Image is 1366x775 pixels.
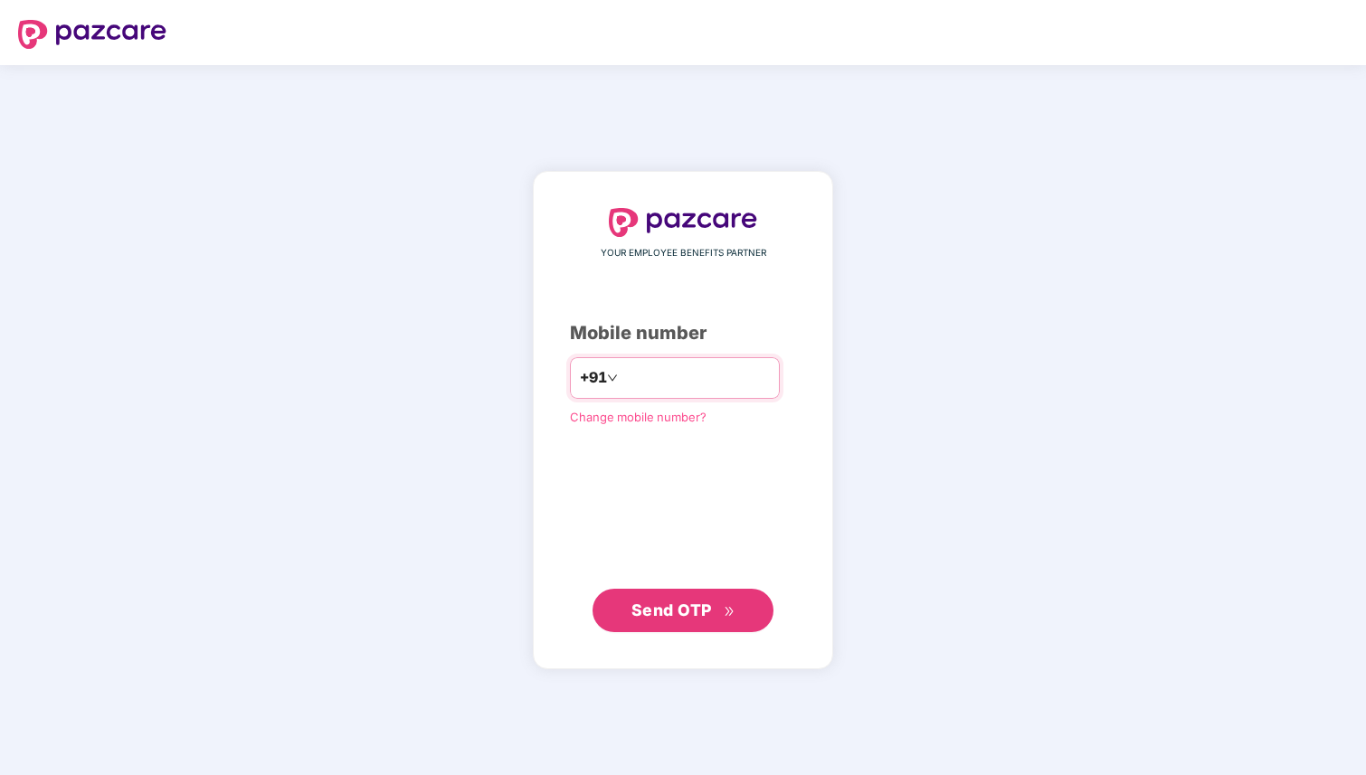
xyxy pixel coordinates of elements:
[601,246,766,260] span: YOUR EMPLOYEE BENEFITS PARTNER
[593,589,773,632] button: Send OTPdouble-right
[607,373,618,383] span: down
[580,366,607,389] span: +91
[631,600,712,619] span: Send OTP
[570,410,707,424] a: Change mobile number?
[609,208,757,237] img: logo
[724,606,735,618] span: double-right
[570,319,796,347] div: Mobile number
[18,20,166,49] img: logo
